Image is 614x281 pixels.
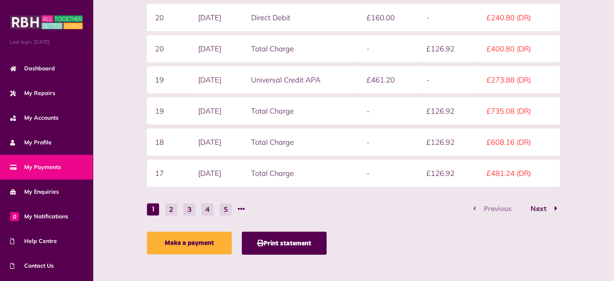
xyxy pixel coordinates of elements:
td: Direct Debit [243,4,358,31]
td: £273.88 (DR) [478,66,560,93]
td: 17 [147,160,190,187]
td: 19 [147,97,190,125]
td: - [358,97,418,125]
td: Total Charge [243,97,358,125]
td: Total Charge [243,129,358,156]
td: £461.20 [358,66,418,93]
td: [DATE] [190,4,243,31]
td: [DATE] [190,66,243,93]
button: Go to page 2 [165,203,177,216]
td: £608.16 (DR) [478,129,560,156]
span: My Accounts [10,114,59,122]
td: - [418,66,478,93]
a: Make a payment [147,232,232,254]
button: Go to page 3 [183,203,195,216]
td: [DATE] [190,97,243,125]
td: - [358,129,418,156]
td: [DATE] [190,35,243,62]
td: - [358,160,418,187]
td: 18 [147,129,190,156]
td: £240.80 (DR) [478,4,560,31]
button: Go to page 5 [220,203,232,216]
td: Universal Credit APA [243,66,358,93]
td: Total Charge [243,160,358,187]
td: Total Charge [243,35,358,62]
td: £400.80 (DR) [478,35,560,62]
span: My Repairs [10,89,55,97]
td: 20 [147,35,190,62]
span: Last login: [DATE] [10,38,83,46]
td: £735.08 (DR) [478,97,560,125]
span: My Notifications [10,212,68,221]
td: £126.92 [418,35,478,62]
span: Help Centre [10,237,57,245]
span: My Payments [10,163,61,171]
td: - [358,35,418,62]
td: £481.24 (DR) [478,160,560,187]
td: £126.92 [418,129,478,156]
td: £126.92 [418,97,478,125]
span: Dashboard [10,64,55,73]
button: Go to page 2 [522,203,560,215]
td: [DATE] [190,129,243,156]
td: [DATE] [190,160,243,187]
span: Contact Us [10,262,54,270]
span: 0 [10,212,19,221]
td: £160.00 [358,4,418,31]
td: - [418,4,478,31]
span: My Enquiries [10,188,59,196]
span: Next [524,205,553,213]
td: £126.92 [418,160,478,187]
button: Print statement [242,232,327,255]
img: MyRBH [10,14,83,30]
td: 19 [147,66,190,93]
button: Go to page 4 [201,203,214,216]
td: 20 [147,4,190,31]
span: My Profile [10,138,52,147]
